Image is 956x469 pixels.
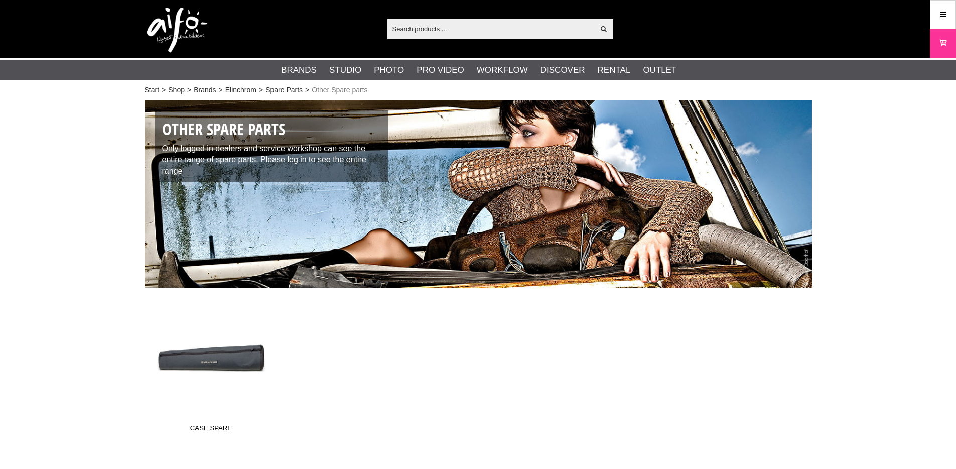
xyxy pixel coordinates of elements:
[187,85,191,95] span: >
[387,21,595,36] input: Search products ...
[540,64,585,77] a: Discover
[145,423,278,437] span: Case Spare
[374,64,404,77] a: Photo
[598,64,631,77] a: Rental
[643,64,676,77] a: Outlet
[145,301,278,437] a: Case Spare
[265,85,303,95] a: Spare Parts
[162,118,381,141] h1: Other Spare parts
[145,85,160,95] a: Start
[281,64,317,77] a: Brands
[162,85,166,95] span: >
[312,85,367,95] span: Other Spare parts
[329,64,361,77] a: Studio
[145,100,812,288] img: Spare parts Elinchrom
[168,85,185,95] a: Shop
[225,85,256,95] a: Elinchrom
[477,64,528,77] a: Workflow
[155,110,388,182] div: Only logged in dealers and service workshop can see the entire range of spare parts. Please log i...
[219,85,223,95] span: >
[259,85,263,95] span: >
[194,85,216,95] a: Brands
[417,64,464,77] a: Pro Video
[147,8,207,53] img: logo.png
[305,85,309,95] span: >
